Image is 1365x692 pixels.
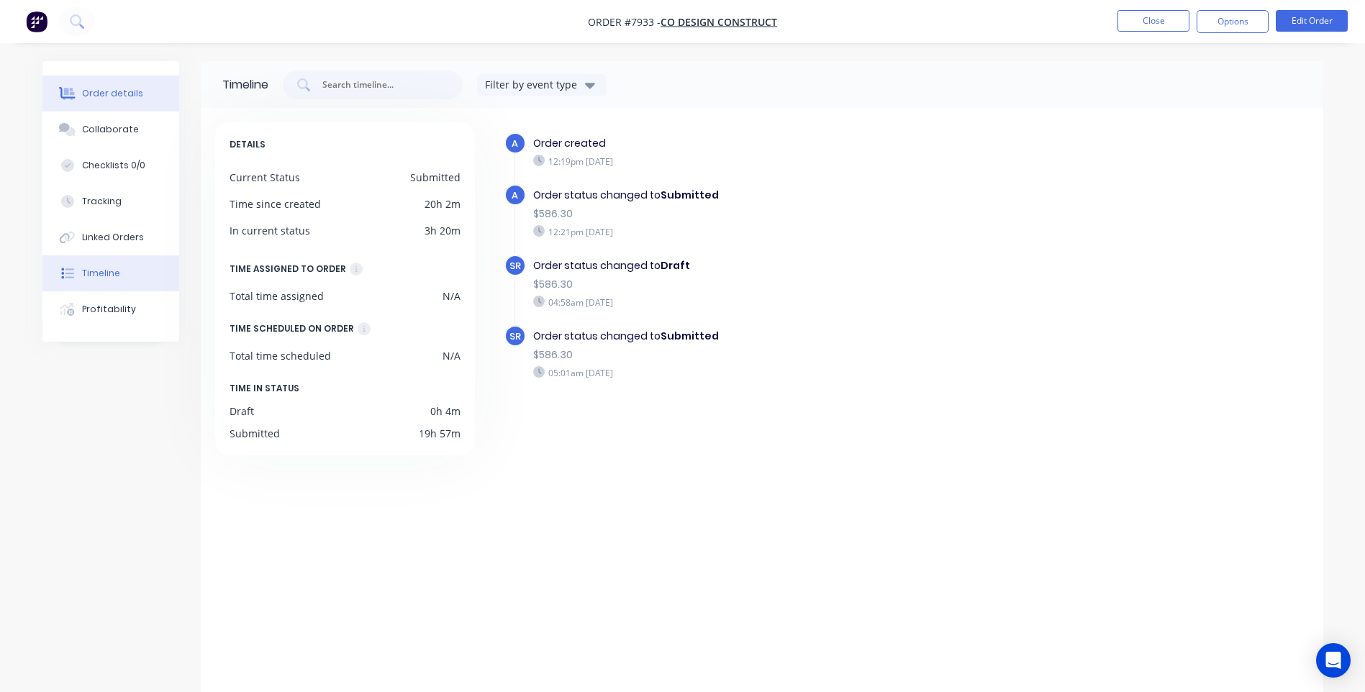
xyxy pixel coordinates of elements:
div: Total time scheduled [230,348,331,363]
b: Submitted [661,329,719,343]
b: Submitted [661,188,719,202]
div: Timeline [82,267,120,280]
div: 3h 20m [425,223,461,238]
div: Order status changed to [533,329,1031,344]
input: Search timeline... [321,78,440,92]
div: Order details [82,87,143,100]
div: Current Status [230,170,300,185]
div: In current status [230,223,310,238]
div: 0h 4m [430,404,461,419]
span: DETAILS [230,137,266,152]
a: Co Design Construct [661,15,777,29]
div: $586.30 [533,347,1031,363]
div: 12:19pm [DATE] [533,155,1031,168]
button: Profitability [42,291,179,327]
button: Close [1117,10,1189,32]
div: TIME SCHEDULED ON ORDER [230,321,354,337]
b: Draft [661,258,690,273]
button: Checklists 0/0 [42,147,179,183]
div: Time since created [230,196,321,211]
div: Linked Orders [82,231,144,244]
div: Order status changed to [533,188,1031,203]
button: Collaborate [42,111,179,147]
span: A [512,137,518,150]
div: Tracking [82,195,122,208]
button: Edit Order [1276,10,1348,32]
button: Tracking [42,183,179,219]
div: Order created [533,136,1031,151]
div: Order status changed to [533,258,1031,273]
div: Profitability [82,303,136,316]
div: 04:58am [DATE] [533,296,1031,309]
div: Timeline [222,76,268,94]
span: SR [509,259,521,273]
div: N/A [443,348,461,363]
button: Options [1197,10,1269,33]
div: Open Intercom Messenger [1316,643,1351,678]
div: 20h 2m [425,196,461,211]
span: TIME IN STATUS [230,381,299,396]
span: SR [509,329,521,343]
button: Order details [42,76,179,111]
div: 19h 57m [419,426,461,441]
div: TIME ASSIGNED TO ORDER [230,261,346,277]
div: Submitted [410,170,461,185]
div: Submitted [230,426,280,441]
button: Filter by event type [477,74,607,96]
div: Draft [230,404,254,419]
div: Collaborate [82,123,139,136]
button: Timeline [42,255,179,291]
div: Total time assigned [230,288,324,304]
div: $586.30 [533,206,1031,222]
button: Linked Orders [42,219,179,255]
div: $586.30 [533,277,1031,292]
div: Filter by event type [485,77,581,92]
div: Checklists 0/0 [82,159,145,172]
div: N/A [443,288,461,304]
img: Factory [26,11,47,32]
span: Order #7933 - [588,15,661,29]
span: A [512,188,518,202]
div: 12:21pm [DATE] [533,225,1031,238]
div: 05:01am [DATE] [533,366,1031,379]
